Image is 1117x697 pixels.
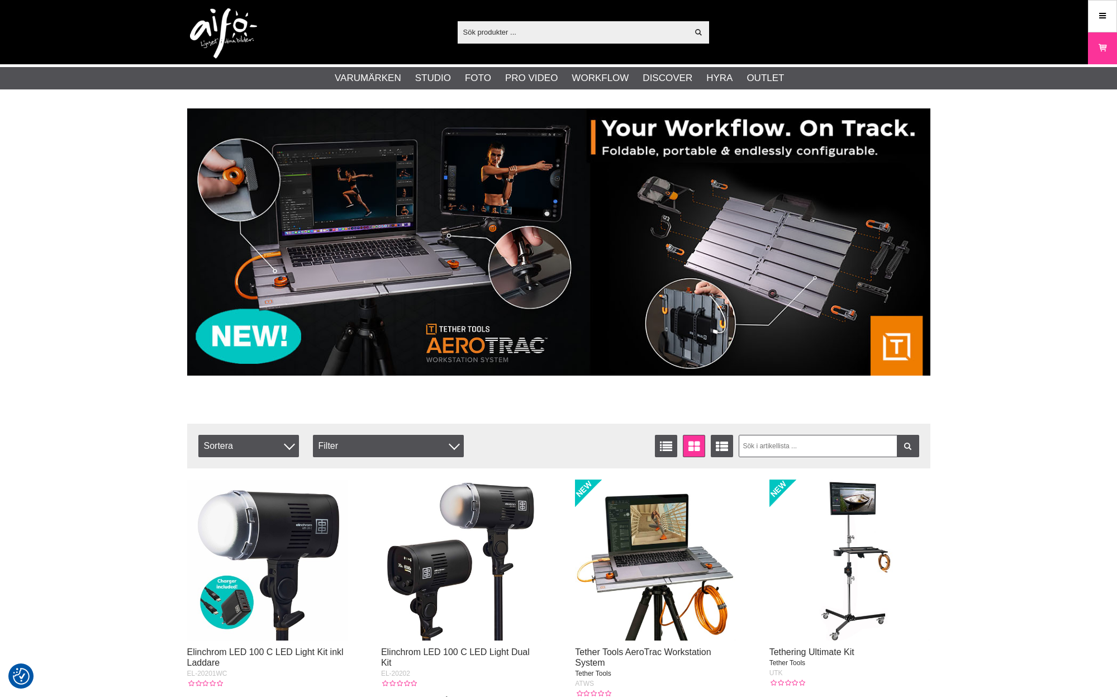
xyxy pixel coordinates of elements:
[575,680,594,687] span: ATWS
[187,480,348,641] img: Elinchrom LED 100 C LED Light Kit inkl Laddare
[739,435,919,457] input: Sök i artikellista ...
[769,678,805,688] div: Kundbetyg: 0
[381,480,542,641] img: Elinchrom LED 100 C LED Light Dual Kit
[897,435,919,457] a: Filtrera
[643,71,692,86] a: Discover
[335,71,401,86] a: Varumärken
[381,647,530,667] a: Elinchrom LED 100 C LED Light Dual Kit
[13,666,30,686] button: Samtyckesinställningar
[198,435,299,457] span: Sortera
[683,435,705,457] a: Fönstervisning
[575,647,711,667] a: Tether Tools AeroTrac Workstation System
[187,647,344,667] a: Elinchrom LED 100 C LED Light Kit inkl Laddare
[572,71,629,86] a: Workflow
[711,435,733,457] a: Utökad listvisning
[190,8,257,59] img: logo.png
[458,23,688,40] input: Sök produkter ...
[575,480,736,641] img: Tether Tools AeroTrac Workstation System
[769,647,854,657] a: Tethering Ultimate Kit
[13,668,30,685] img: Revisit consent button
[706,71,733,86] a: Hyra
[187,108,930,376] img: Annons:007 banner-header-aerotrac-1390x500.jpg
[313,435,464,457] div: Filter
[769,669,783,677] span: UTK
[747,71,784,86] a: Outlet
[415,71,451,86] a: Studio
[575,670,611,677] span: Tether Tools
[187,670,227,677] span: EL-20201WC
[769,659,805,667] span: Tether Tools
[769,480,930,641] img: Tethering Ultimate Kit
[505,71,558,86] a: Pro Video
[655,435,677,457] a: Listvisning
[381,670,410,677] span: EL-20202
[465,71,491,86] a: Foto
[381,679,417,689] div: Kundbetyg: 0
[187,679,223,689] div: Kundbetyg: 0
